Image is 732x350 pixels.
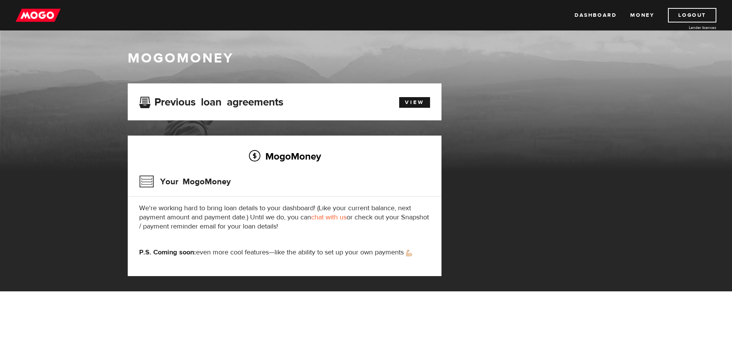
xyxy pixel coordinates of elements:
[139,248,196,257] strong: P.S. Coming soon:
[406,250,412,256] img: strong arm emoji
[575,8,616,22] a: Dashboard
[139,248,430,257] p: even more cool features—like the ability to set up your own payments
[630,8,654,22] a: Money
[311,213,347,222] a: chat with us
[16,8,61,22] img: mogo_logo-11ee424be714fa7cbb0f0f49df9e16ec.png
[139,204,430,231] p: We're working hard to bring loan details to your dashboard! (Like your current balance, next paym...
[139,96,283,106] h3: Previous loan agreements
[399,97,430,108] a: View
[668,8,716,22] a: Logout
[139,148,430,164] h2: MogoMoney
[139,172,231,192] h3: Your MogoMoney
[659,25,716,30] a: Lender licences
[128,50,604,66] h1: MogoMoney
